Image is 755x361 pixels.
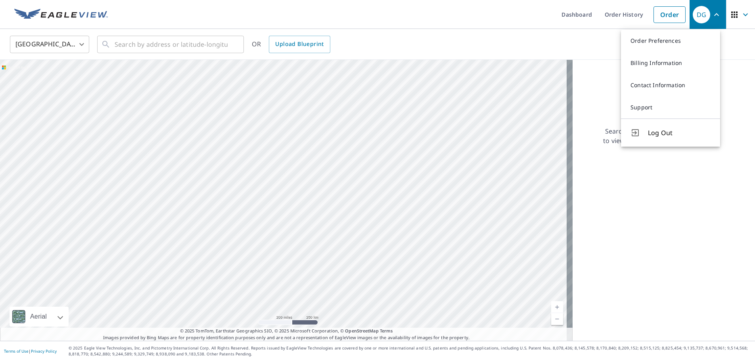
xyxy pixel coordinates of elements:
[621,96,720,118] a: Support
[621,52,720,74] a: Billing Information
[10,33,89,55] div: [GEOGRAPHIC_DATA]
[603,126,709,145] p: Searching for a property address to view a list of available products.
[31,348,57,354] a: Privacy Policy
[693,6,710,23] div: DG
[10,307,69,327] div: Aerial
[4,349,57,353] p: |
[621,118,720,147] button: Log Out
[275,39,324,49] span: Upload Blueprint
[269,36,330,53] a: Upload Blueprint
[551,301,563,313] a: Current Level 5, Zoom In
[653,6,686,23] a: Order
[180,328,393,334] span: © 2025 TomTom, Earthstar Geographics SIO, © 2025 Microsoft Corporation, ©
[115,33,228,55] input: Search by address or latitude-longitude
[345,328,378,334] a: OpenStreetMap
[551,313,563,325] a: Current Level 5, Zoom Out
[648,128,711,138] span: Log Out
[4,348,29,354] a: Terms of Use
[380,328,393,334] a: Terms
[252,36,330,53] div: OR
[28,307,49,327] div: Aerial
[14,9,108,21] img: EV Logo
[621,74,720,96] a: Contact Information
[69,345,751,357] p: © 2025 Eagle View Technologies, Inc. and Pictometry International Corp. All Rights Reserved. Repo...
[621,30,720,52] a: Order Preferences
